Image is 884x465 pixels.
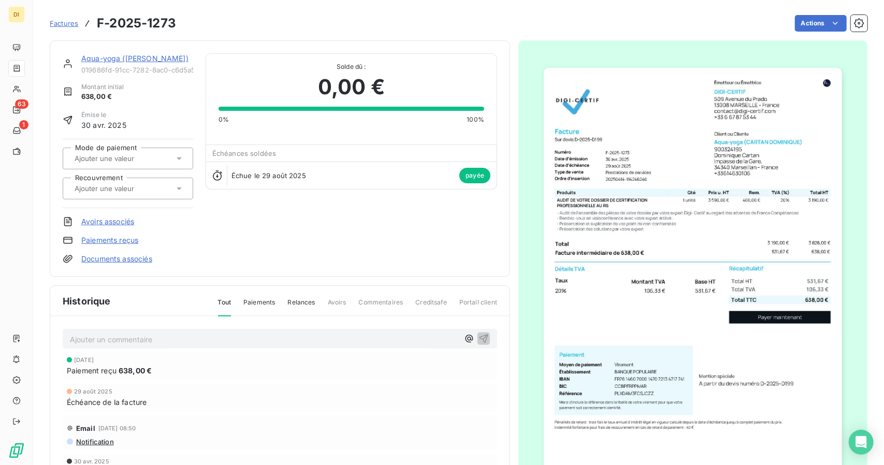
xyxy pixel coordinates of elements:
[74,357,94,363] span: [DATE]
[415,298,447,315] span: Creditsafe
[795,15,847,32] button: Actions
[75,438,114,446] span: Notification
[8,442,25,459] img: Logo LeanPay
[76,424,95,432] span: Email
[67,365,117,376] span: Paiement reçu
[63,294,111,308] span: Historique
[459,298,497,315] span: Portail client
[50,18,78,28] a: Factures
[359,298,403,315] span: Commentaires
[74,388,112,395] span: 29 août 2025
[81,120,126,130] span: 30 avr. 2025
[74,184,178,193] input: Ajouter une valeur
[98,425,136,431] span: [DATE] 08:50
[81,82,124,92] span: Montant initial
[318,71,385,103] span: 0,00 €
[81,235,138,245] a: Paiements reçus
[219,115,229,124] span: 0%
[19,120,28,129] span: 1
[459,168,490,183] span: payée
[50,19,78,27] span: Factures
[15,99,28,109] span: 63
[212,149,277,157] span: Échéances soldées
[81,216,134,227] a: Avoirs associés
[74,458,109,464] span: 30 avr. 2025
[97,14,176,33] h3: F-2025-1273
[218,298,231,316] span: Tout
[81,66,193,74] span: 019686fd-91cc-7282-8ac0-c6d5a5b46736
[81,54,189,63] a: Aqua-yoga ([PERSON_NAME])
[231,171,306,180] span: Échue le 29 août 2025
[219,62,484,71] span: Solde dû :
[67,397,147,408] span: Échéance de la facture
[81,254,152,264] a: Documents associés
[287,298,315,315] span: Relances
[81,92,124,102] span: 638,00 €
[849,430,874,455] div: Open Intercom Messenger
[8,6,25,23] div: DI
[74,154,178,163] input: Ajouter une valeur
[328,298,346,315] span: Avoirs
[81,110,126,120] span: Émise le
[243,298,275,315] span: Paiements
[119,365,152,376] span: 638,00 €
[467,115,484,124] span: 100%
